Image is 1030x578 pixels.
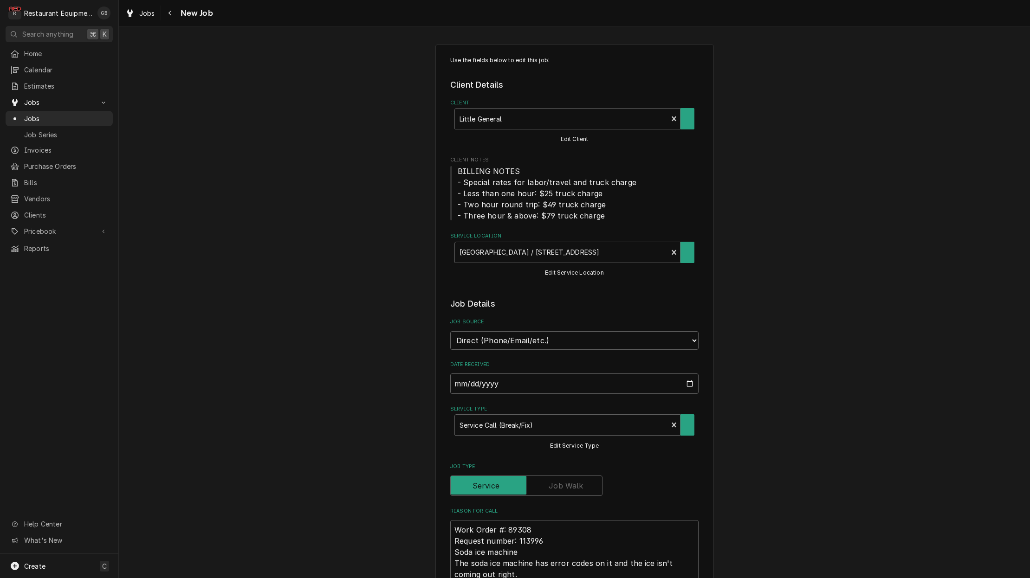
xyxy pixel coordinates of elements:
label: Client [450,99,699,107]
a: Clients [6,207,113,223]
span: Bills [24,178,108,187]
a: Calendar [6,62,113,77]
div: Restaurant Equipment Diagnostics's Avatar [8,6,21,19]
span: Pricebook [24,226,94,236]
a: Bills [6,175,113,190]
legend: Client Details [450,79,699,91]
a: Go to What's New [6,533,113,548]
span: Search anything [22,29,73,39]
button: Search anything⌘K [6,26,113,42]
span: ⌘ [90,29,96,39]
span: C [102,561,107,571]
span: Job Series [24,130,108,140]
label: Date Received [450,361,699,368]
label: Job Source [450,318,699,326]
input: yyyy-mm-dd [450,373,699,394]
a: Purchase Orders [6,159,113,174]
span: Purchase Orders [24,161,108,171]
span: Estimates [24,81,108,91]
button: Create New Location [680,242,694,263]
div: R [8,6,21,19]
a: Jobs [6,111,113,126]
span: Calendar [24,65,108,75]
a: Home [6,46,113,61]
div: Job Type [450,463,699,496]
div: Gary Beaver's Avatar [97,6,110,19]
div: Job Source [450,318,699,349]
p: Use the fields below to edit this job: [450,56,699,64]
label: Service Location [450,232,699,240]
span: Clients [24,210,108,220]
div: Date Received [450,361,699,394]
div: Service Location [450,232,699,278]
span: Reports [24,244,108,253]
span: Home [24,49,108,58]
span: Jobs [24,114,108,123]
span: K [103,29,107,39]
span: Create [24,562,45,570]
div: Client Notes [450,156,699,221]
button: Edit Service Type [549,440,600,452]
a: Go to Help Center [6,516,113,532]
button: Navigate back [163,6,178,20]
span: What's New [24,535,107,545]
button: Create New Service [680,414,694,436]
a: Job Series [6,127,113,142]
span: Help Center [24,519,107,529]
div: GB [97,6,110,19]
button: Create New Client [680,108,694,129]
span: New Job [178,7,213,19]
span: Vendors [24,194,108,204]
a: Vendors [6,191,113,206]
legend: Job Details [450,298,699,310]
a: Invoices [6,142,113,158]
span: BILLING NOTES - Special rates for labor/travel and truck charge - Less than one hour: $25 truck c... [458,167,636,220]
button: Edit Client [559,134,590,145]
div: Client [450,99,699,145]
span: Client Notes [450,166,699,221]
a: Go to Jobs [6,95,113,110]
div: Service Type [450,405,699,451]
a: Jobs [122,6,159,21]
label: Service Type [450,405,699,413]
span: Invoices [24,145,108,155]
span: Jobs [139,8,155,18]
span: Jobs [24,97,94,107]
a: Estimates [6,78,113,94]
label: Job Type [450,463,699,470]
span: Client Notes [450,156,699,164]
a: Go to Pricebook [6,224,113,239]
div: Restaurant Equipment Diagnostics [24,8,92,18]
a: Reports [6,241,113,256]
button: Edit Service Location [544,267,605,279]
label: Reason For Call [450,507,699,515]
